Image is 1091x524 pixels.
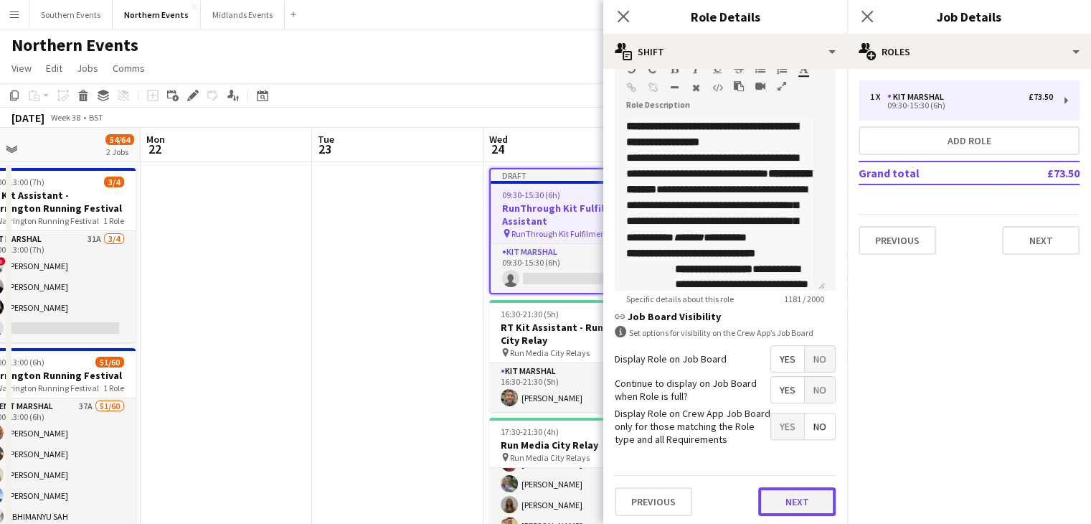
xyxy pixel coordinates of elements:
span: Edit [46,62,62,75]
span: Yes [771,377,804,403]
span: 24 [487,141,508,157]
div: 09:30-15:30 (6h) [870,102,1053,109]
span: View [11,62,32,75]
a: Comms [107,59,151,78]
span: No [805,413,835,439]
h3: Run Media City Relay [489,439,650,452]
app-job-card: Draft09:30-15:30 (6h)0/1RunThrough Kit Fulfilment Assistant RunThrough Kit Fulfilment Assistant1 ... [489,168,650,294]
app-job-card: 16:30-21:30 (5h)1/1RT Kit Assistant - Run Media City Relay Run Media City Relays1 RoleKit Marshal... [489,300,650,412]
span: Run Media City Relays [510,452,590,463]
label: Continue to display on Job Board when Role is full? [615,377,770,403]
app-card-role: Kit Marshal0/109:30-15:30 (6h) [491,244,648,293]
button: Next [1002,226,1080,255]
div: 2 Jobs [106,146,133,157]
app-card-role: Kit Marshal1/116:30-21:30 (5h)[PERSON_NAME] [489,363,650,412]
div: 1 x [870,92,887,102]
span: Yes [771,413,804,439]
span: 3/4 [104,177,124,187]
span: 17:30-21:30 (4h) [501,426,559,437]
button: Redo [648,63,658,75]
span: 09:30-15:30 (6h) [502,190,560,200]
button: Text Color [798,63,808,75]
button: Ordered List [777,63,787,75]
button: Strikethrough [734,63,744,75]
span: 23 [316,141,334,157]
h3: RunThrough Kit Fulfilment Assistant [491,202,648,228]
button: Previous [615,487,692,516]
button: Northern Events [113,1,201,29]
span: Wed [489,133,508,146]
h3: Job Board Visibility [615,310,836,323]
button: Midlands Events [201,1,285,29]
h3: Role Details [603,7,847,26]
span: Tue [318,133,334,146]
span: Yes [771,346,804,372]
div: Draft [491,169,648,181]
span: Specific details about this role [615,294,745,304]
span: 1 Role [103,383,124,393]
h3: RT Kit Assistant - Run Media City Relay [489,321,650,347]
button: Clear Formatting [691,82,701,93]
button: Unordered List [755,63,765,75]
span: 16:30-21:30 (5h) [501,309,559,319]
span: 1 Role [103,215,124,226]
span: 54/64 [105,134,134,145]
span: No [805,377,835,403]
span: No [805,346,835,372]
span: 1181 / 2000 [773,294,836,304]
span: 51/60 [95,357,124,368]
div: Shift [603,34,847,69]
button: Undo [626,63,636,75]
div: BST [89,112,103,123]
div: Kit Marshal [887,92,950,102]
button: Previous [859,226,936,255]
span: RunThrough Kit Fulfilment Assistant [511,228,616,239]
span: Run Media City Relays [510,347,590,358]
span: Week 38 [47,112,83,123]
button: Horizontal Line [669,82,679,93]
div: [DATE] [11,111,44,125]
span: Comms [113,62,145,75]
a: View [6,59,37,78]
button: Bold [669,63,679,75]
div: Set options for visibility on the Crew App’s Job Board [615,326,836,340]
span: Mon [146,133,165,146]
div: Roles [847,34,1091,69]
button: Fullscreen [777,80,787,92]
td: Grand total [859,162,1002,184]
button: Italic [691,63,701,75]
button: Insert video [755,80,765,92]
a: Jobs [71,59,104,78]
label: Display Role on Crew App Job Board only for those matching the Role type and all Requirements [615,407,770,446]
span: 22 [144,141,165,157]
h3: Job Details [847,7,1091,26]
span: Jobs [77,62,98,75]
button: HTML Code [712,82,722,93]
button: Underline [712,63,722,75]
button: Add role [859,126,1080,155]
button: Next [758,487,836,516]
td: £73.50 [1002,162,1080,184]
h1: Northern Events [11,34,138,56]
label: Display Role on Job Board [615,352,727,365]
a: Edit [40,59,68,78]
button: Paste as plain text [734,80,744,92]
button: Southern Events [29,1,113,29]
div: £73.50 [1029,92,1053,102]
